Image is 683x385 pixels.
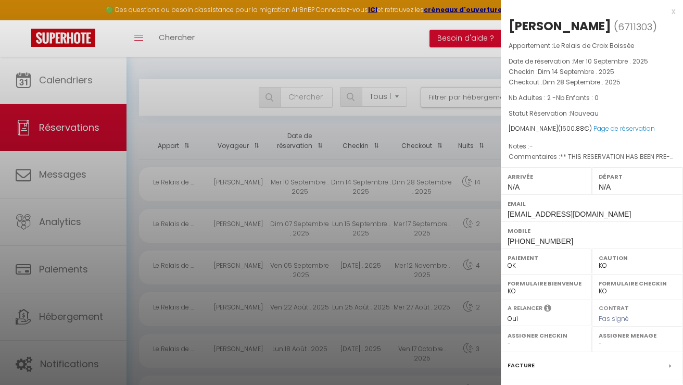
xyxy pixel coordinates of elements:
[614,19,657,34] span: ( )
[509,93,599,102] span: Nb Adultes : 2 -
[599,171,676,182] label: Départ
[501,5,675,18] div: x
[529,142,533,151] span: -
[509,77,675,88] p: Checkout :
[509,124,675,134] div: [DOMAIN_NAME]
[593,124,655,133] a: Page de réservation
[509,141,675,152] p: Notes :
[542,78,621,86] span: Dim 28 Septembre . 2025
[509,18,611,34] div: [PERSON_NAME]
[573,57,648,66] span: Mer 10 Septembre . 2025
[508,278,585,289] label: Formulaire Bienvenue
[599,330,676,341] label: Assigner Menage
[508,330,585,341] label: Assigner Checkin
[509,152,675,162] p: Commentaires :
[508,171,585,182] label: Arrivée
[508,210,631,218] span: [EMAIL_ADDRESS][DOMAIN_NAME]
[508,253,585,263] label: Paiement
[509,108,675,119] p: Statut Réservation :
[509,56,675,67] p: Date de réservation :
[553,41,634,50] span: Le Relais de Croix Boissée
[508,237,573,245] span: [PHONE_NUMBER]
[599,253,676,263] label: Caution
[508,304,542,313] label: A relancer
[570,109,599,118] span: Nouveau
[599,314,629,323] span: Pas signé
[599,183,611,191] span: N/A
[509,67,675,77] p: Checkin :
[544,304,551,315] i: Sélectionner OUI si vous souhaiter envoyer les séquences de messages post-checkout
[508,226,676,236] label: Mobile
[509,41,675,51] p: Appartement :
[538,67,614,76] span: Dim 14 Septembre . 2025
[558,124,592,133] span: ( €)
[599,304,629,311] label: Contrat
[561,124,584,133] span: 1600.88
[618,20,652,33] span: 6711303
[508,183,520,191] span: N/A
[556,93,599,102] span: Nb Enfants : 0
[599,278,676,289] label: Formulaire Checkin
[508,198,676,209] label: Email
[508,360,535,371] label: Facture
